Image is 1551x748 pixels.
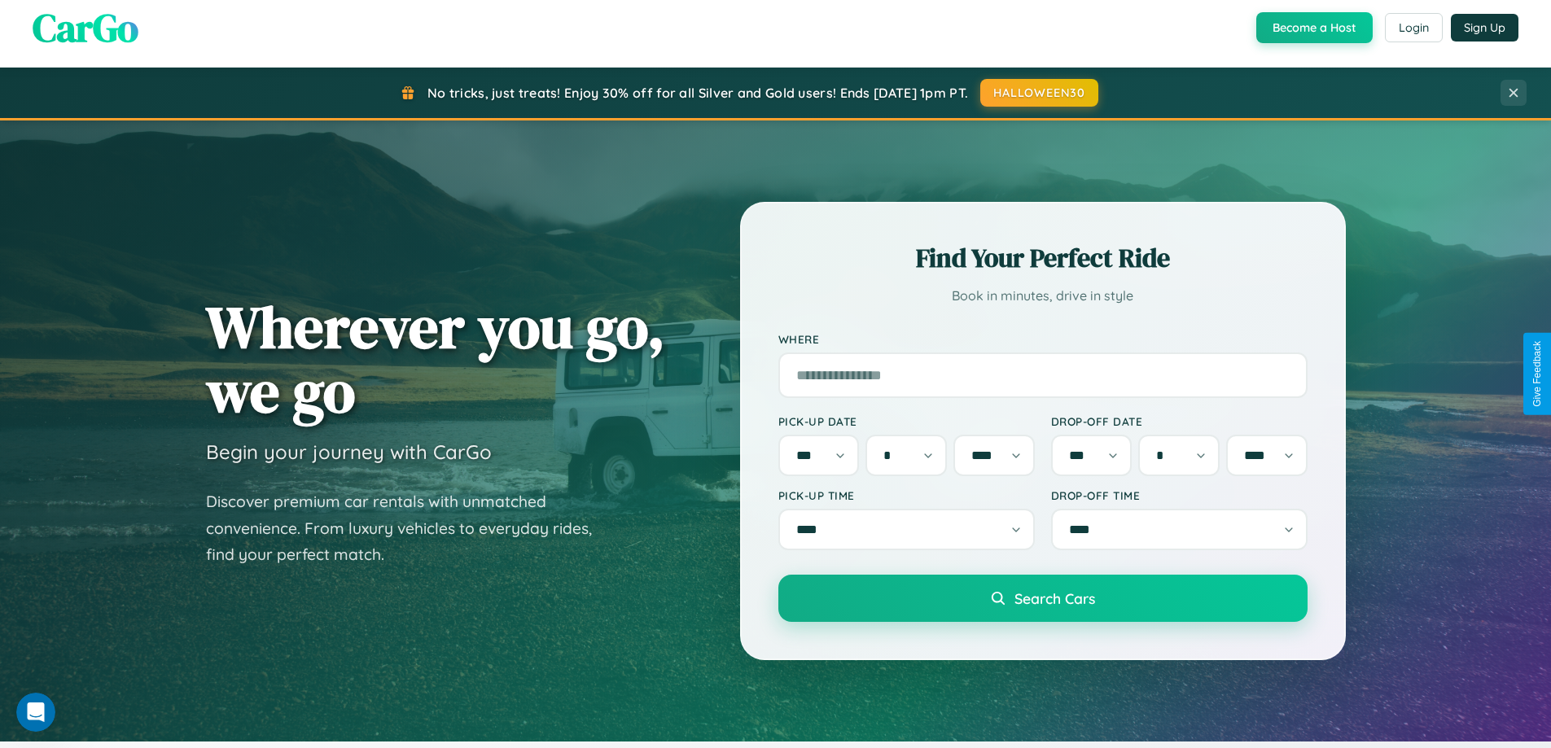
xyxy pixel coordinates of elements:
button: Search Cars [778,575,1308,622]
button: HALLOWEEN30 [980,79,1098,107]
label: Pick-up Time [778,488,1035,502]
span: No tricks, just treats! Enjoy 30% off for all Silver and Gold users! Ends [DATE] 1pm PT. [427,85,968,101]
button: Login [1385,13,1443,42]
label: Drop-off Date [1051,414,1308,428]
p: Discover premium car rentals with unmatched convenience. From luxury vehicles to everyday rides, ... [206,488,613,568]
label: Pick-up Date [778,414,1035,428]
p: Book in minutes, drive in style [778,284,1308,308]
iframe: Intercom live chat [16,693,55,732]
span: Search Cars [1014,589,1095,607]
h2: Find Your Perfect Ride [778,240,1308,276]
label: Where [778,332,1308,346]
button: Become a Host [1256,12,1373,43]
button: Sign Up [1451,14,1518,42]
span: CarGo [33,1,138,55]
h1: Wherever you go, we go [206,295,665,423]
div: Give Feedback [1531,341,1543,407]
h3: Begin your journey with CarGo [206,440,492,464]
label: Drop-off Time [1051,488,1308,502]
